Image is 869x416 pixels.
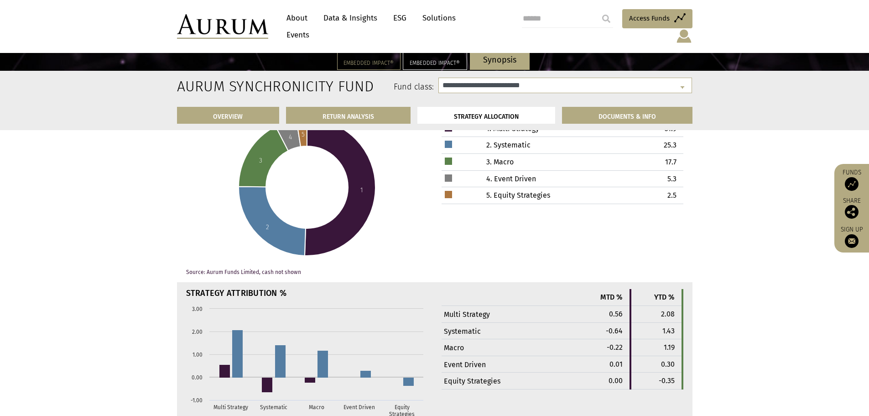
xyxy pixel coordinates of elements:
h5: Embedded Impact® [343,60,394,66]
text: 2.00 [192,329,203,335]
a: Funds [839,169,864,191]
a: OVERVIEW [177,107,280,124]
a: RETURN ANALYSIS [286,107,411,124]
td: 4. Event Driven [463,170,614,187]
text: Macro [308,404,324,411]
p: Performance Synopsis [476,40,524,67]
img: Share this post [845,205,859,219]
td: 1.43 [630,322,682,339]
td: -0.64 [578,322,630,339]
td: 0.56 [578,305,630,322]
text: -1.00 [191,397,203,404]
img: account-icon.svg [676,28,692,44]
td: 5. Equity Strategies [463,187,614,204]
td: Macro [442,339,578,356]
text: Event Driven [343,404,375,411]
td: -0.35 [630,373,682,390]
strong: STRATEGY ATTRIBUTION % [186,288,287,298]
h2: Aurum Synchronicity Fund [177,78,251,95]
text: 2 [266,223,269,231]
td: Equity Strategies [442,373,578,390]
img: Access Funds [845,177,859,191]
td: Systematic [442,322,578,339]
a: Data & Insights [319,10,382,26]
text: Systematic [260,404,287,411]
td: Event Driven [442,356,578,373]
img: Sign up to our newsletter [845,234,859,248]
div: Share [839,198,864,219]
td: 2.5 [614,187,683,204]
td: 0.30 [630,356,682,373]
a: Solutions [418,10,460,26]
td: 1.19 [630,339,682,356]
td: 0.01 [578,356,630,373]
td: 2. Systematic [463,137,614,154]
text: Multi Strategy [213,404,248,411]
td: 2.08 [630,305,682,322]
text: 1 [360,186,363,194]
h5: Embedded Impact® [409,60,461,66]
a: Events [282,26,309,43]
a: DOCUMENTS & INFO [562,107,692,124]
a: Sign up [839,226,864,248]
td: 0.00 [578,373,630,390]
a: About [282,10,312,26]
input: Submit [597,10,615,28]
td: 25.3 [614,137,683,154]
td: -0.22 [578,339,630,356]
img: Aurum [177,14,268,39]
text: 4 [289,133,292,141]
text: 5 [302,131,305,138]
td: 5.3 [614,170,683,187]
text: 0.00 [192,374,203,381]
td: 17.7 [614,153,683,170]
th: MTD % [578,289,630,305]
a: Access Funds [622,9,692,28]
p: Source: Aurum Funds Limited, cash not shown [186,269,428,275]
td: 3. Macro [463,153,614,170]
text: 3 [259,157,262,164]
label: Fund class: [265,81,434,93]
text: 3.00 [192,306,203,312]
th: YTD % [630,289,682,305]
text: 1.00 [193,352,203,358]
span: Access Funds [629,13,670,24]
td: Multi Strategy [442,305,578,322]
a: ESG [389,10,411,26]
